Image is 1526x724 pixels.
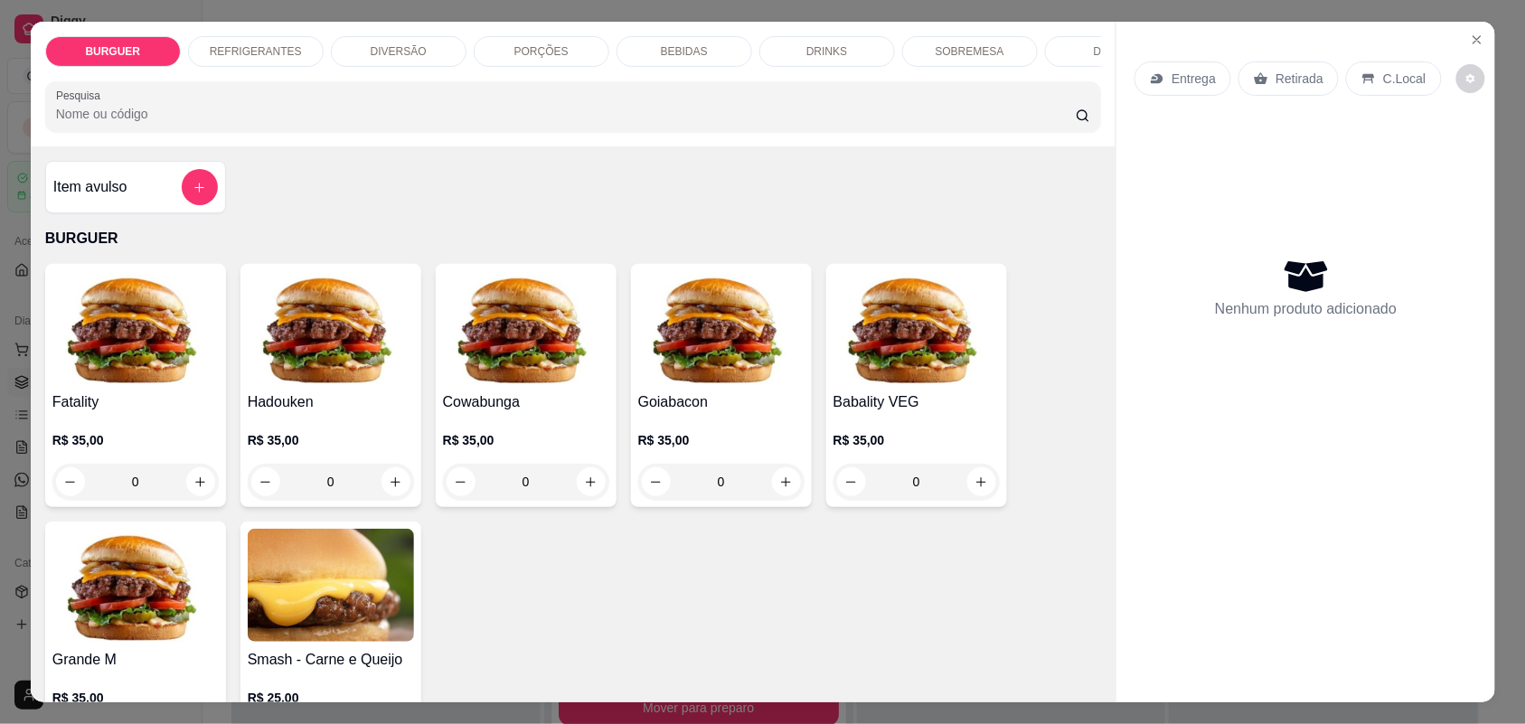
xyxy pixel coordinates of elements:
p: R$ 25,00 [248,689,414,707]
p: Retirada [1276,70,1323,88]
input: Pesquisa [56,105,1077,123]
button: decrease-product-quantity [642,467,671,496]
img: product-image [248,271,414,384]
h4: Item avulso [53,176,127,198]
h4: Grande M [52,649,219,671]
p: REFRIGERANTES [210,44,302,59]
button: decrease-product-quantity [251,467,280,496]
p: DOSES [1094,44,1132,59]
img: product-image [443,271,609,384]
h4: Fatality [52,391,219,413]
button: decrease-product-quantity [837,467,866,496]
img: product-image [248,529,414,642]
p: Nenhum produto adicionado [1215,298,1397,320]
p: C.Local [1383,70,1426,88]
button: Close [1463,25,1492,54]
button: increase-product-quantity [186,467,215,496]
img: product-image [638,271,805,384]
p: R$ 35,00 [443,431,609,449]
button: add-separate-item [182,169,218,205]
p: SOBREMESA [936,44,1004,59]
img: product-image [834,271,1000,384]
h4: Babality VEG [834,391,1000,413]
p: R$ 35,00 [248,431,414,449]
img: product-image [52,271,219,384]
h4: Hadouken [248,391,414,413]
button: decrease-product-quantity [56,467,85,496]
p: BURGUER [45,228,1101,249]
button: increase-product-quantity [967,467,996,496]
p: BEBIDAS [661,44,708,59]
button: increase-product-quantity [381,467,410,496]
p: DRINKS [806,44,847,59]
h4: Goiabacon [638,391,805,413]
p: R$ 35,00 [52,431,219,449]
button: increase-product-quantity [772,467,801,496]
button: decrease-product-quantity [1456,64,1485,93]
p: PORÇÕES [514,44,569,59]
button: increase-product-quantity [577,467,606,496]
p: BURGUER [85,44,140,59]
p: Entrega [1172,70,1216,88]
img: product-image [52,529,219,642]
label: Pesquisa [56,88,107,103]
p: R$ 35,00 [52,689,219,707]
h4: Cowabunga [443,391,609,413]
h4: Smash - Carne e Queijo [248,649,414,671]
p: DIVERSÃO [371,44,427,59]
p: R$ 35,00 [834,431,1000,449]
button: decrease-product-quantity [447,467,476,496]
p: R$ 35,00 [638,431,805,449]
